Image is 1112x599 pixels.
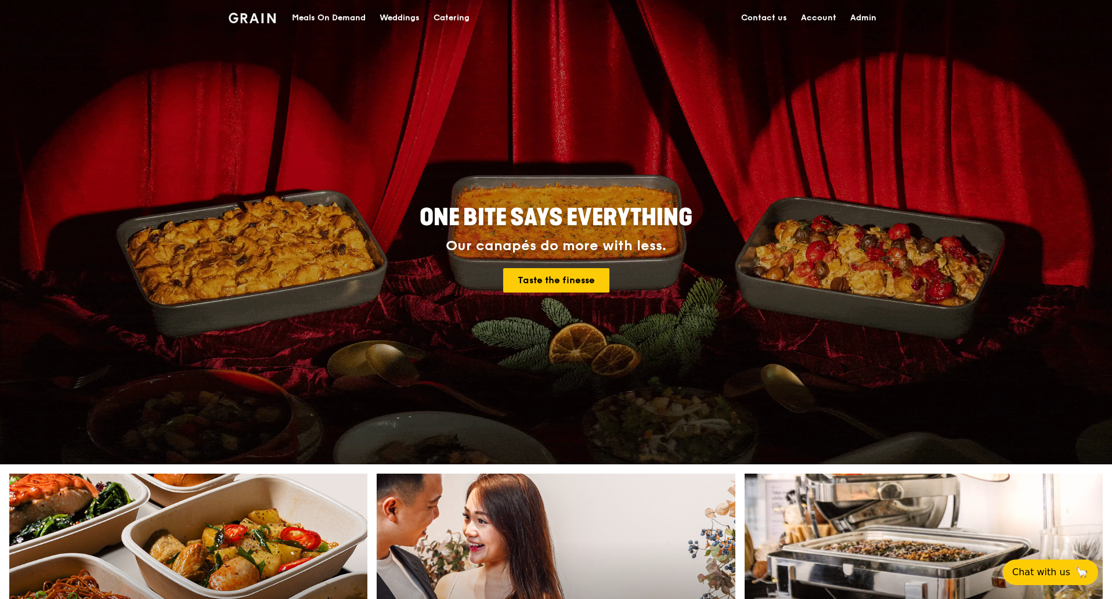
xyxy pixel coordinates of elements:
button: Chat with us🦙 [1003,560,1098,585]
a: Catering [427,1,476,35]
a: Admin [843,1,883,35]
span: Chat with us [1012,565,1070,579]
div: Meals On Demand [292,1,366,35]
div: Our canapés do more with less. [347,238,765,254]
span: ONE BITE SAYS EVERYTHING [420,204,692,232]
a: Account [794,1,843,35]
div: Catering [434,1,470,35]
a: Taste the finesse [503,268,609,293]
img: Grain [229,13,276,23]
span: 🦙 [1075,565,1089,579]
a: Weddings [373,1,427,35]
div: Weddings [380,1,420,35]
a: Contact us [734,1,794,35]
